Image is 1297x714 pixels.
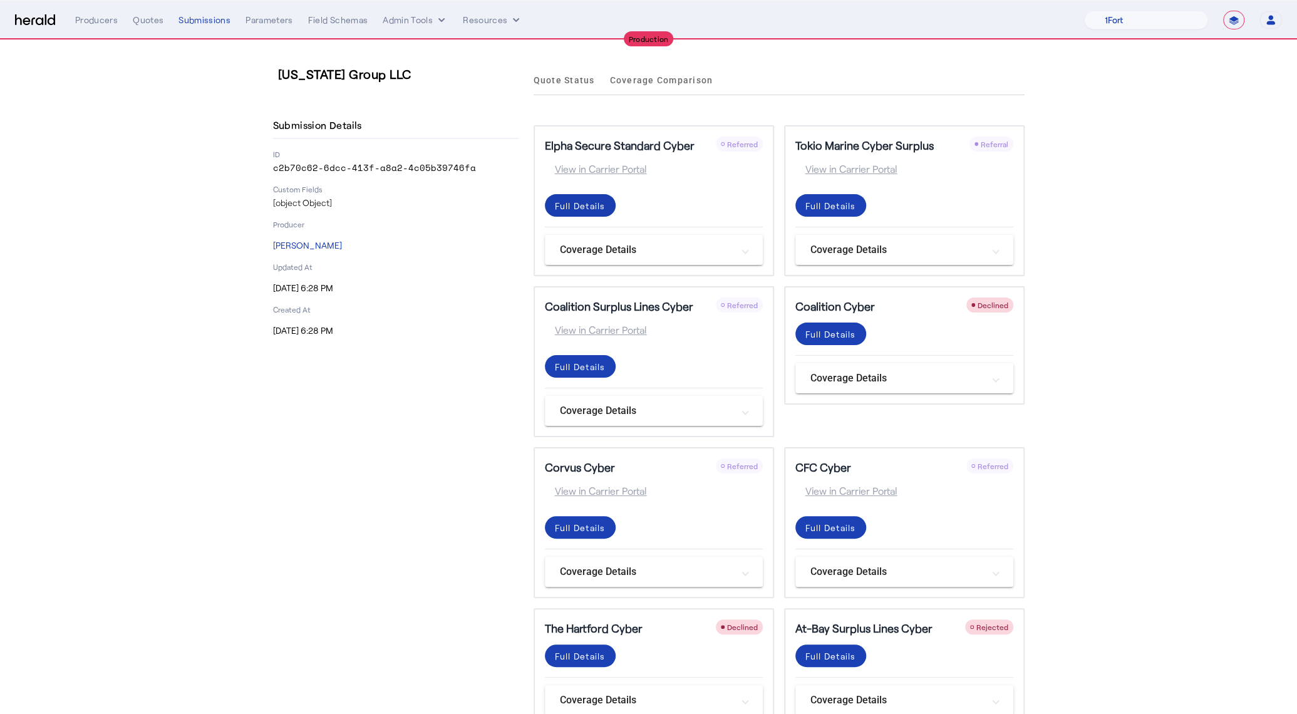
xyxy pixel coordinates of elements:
[727,623,758,631] span: Declined
[978,462,1008,470] span: Referred
[545,484,647,499] span: View in Carrier Portal
[15,14,55,26] img: Herald Logo
[560,403,733,418] mat-panel-title: Coverage Details
[795,323,866,345] button: Full Details
[805,649,856,663] div: Full Details
[555,199,606,212] div: Full Details
[545,557,763,587] mat-expansion-panel-header: Coverage Details
[545,194,616,217] button: Full Details
[545,516,616,539] button: Full Details
[795,619,933,637] h5: At-Bay Surplus Lines Cyber
[555,360,606,373] div: Full Details
[545,396,763,426] mat-expansion-panel-header: Coverage Details
[555,649,606,663] div: Full Details
[545,355,616,378] button: Full Details
[545,644,616,667] button: Full Details
[727,462,758,470] span: Referred
[810,371,983,386] mat-panel-title: Coverage Details
[610,76,713,85] span: Coverage Comparison
[795,363,1013,393] mat-expansion-panel-header: Coverage Details
[534,76,595,85] span: Quote Status
[805,199,856,212] div: Full Details
[976,623,1008,631] span: Rejected
[555,521,606,534] div: Full Details
[545,458,615,476] h5: Corvus Cyber
[795,297,875,315] h5: Coalition Cyber
[308,14,368,26] div: Field Schemas
[795,484,897,499] span: View in Carrier Portal
[545,137,695,154] h5: Elpha Secure Standard Cyber
[273,262,519,272] p: Updated At
[795,458,851,476] h5: CFC Cyber
[273,162,519,174] p: c2b70c62-6dcc-413f-a8a2-4c05b39746fa
[560,564,733,579] mat-panel-title: Coverage Details
[810,693,983,708] mat-panel-title: Coverage Details
[560,242,733,257] mat-panel-title: Coverage Details
[810,242,983,257] mat-panel-title: Coverage Details
[624,31,674,46] div: Production
[245,14,293,26] div: Parameters
[383,14,448,26] button: internal dropdown menu
[273,239,519,252] p: [PERSON_NAME]
[133,14,163,26] div: Quotes
[795,235,1013,265] mat-expansion-panel-header: Coverage Details
[610,65,713,95] a: Coverage Comparison
[545,235,763,265] mat-expansion-panel-header: Coverage Details
[795,194,866,217] button: Full Details
[273,184,519,194] p: Custom Fields
[795,137,934,154] h5: Tokio Marine Cyber Surplus
[273,197,519,209] p: [object Object]
[545,619,643,637] h5: The Hartford Cyber
[560,693,733,708] mat-panel-title: Coverage Details
[278,65,524,83] h3: [US_STATE] Group LLC
[981,140,1008,148] span: Referral
[273,149,519,159] p: ID
[273,219,519,229] p: Producer
[795,516,866,539] button: Full Details
[810,564,983,579] mat-panel-title: Coverage Details
[795,644,866,667] button: Full Details
[75,14,118,26] div: Producers
[463,14,522,26] button: Resources dropdown menu
[178,14,230,26] div: Submissions
[545,162,647,177] span: View in Carrier Portal
[805,328,856,341] div: Full Details
[273,324,519,337] p: [DATE] 6:28 PM
[545,323,647,338] span: View in Carrier Portal
[273,282,519,294] p: [DATE] 6:28 PM
[795,557,1013,587] mat-expansion-panel-header: Coverage Details
[805,521,856,534] div: Full Details
[727,301,758,309] span: Referred
[545,297,693,315] h5: Coalition Surplus Lines Cyber
[273,304,519,314] p: Created At
[273,118,367,133] h4: Submission Details
[978,301,1008,309] span: Declined
[534,65,595,95] a: Quote Status
[727,140,758,148] span: Referred
[795,162,897,177] span: View in Carrier Portal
